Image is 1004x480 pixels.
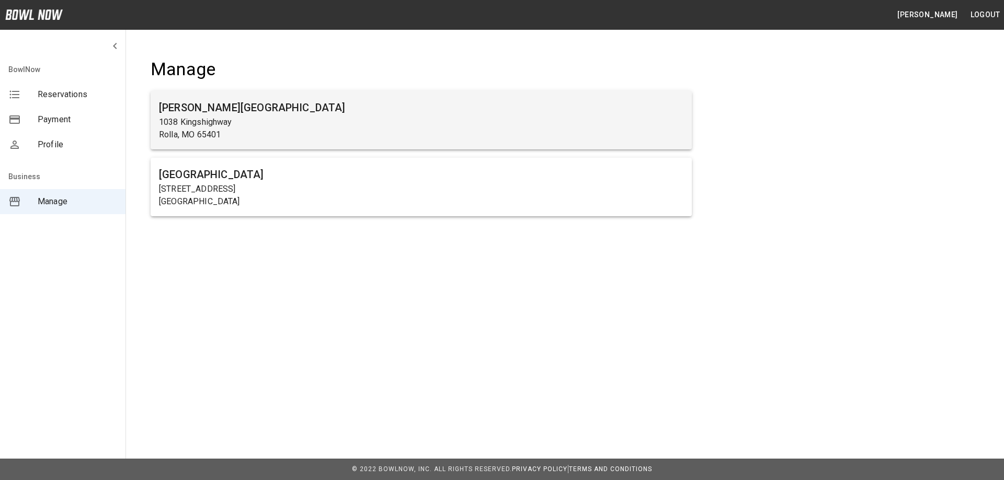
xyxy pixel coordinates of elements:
[159,116,683,128] p: 1038 Kingshighway
[512,465,567,473] a: Privacy Policy
[966,5,1004,25] button: Logout
[38,138,117,151] span: Profile
[352,465,512,473] span: © 2022 BowlNow, Inc. All Rights Reserved.
[159,195,683,208] p: [GEOGRAPHIC_DATA]
[159,183,683,195] p: [STREET_ADDRESS]
[893,5,962,25] button: [PERSON_NAME]
[38,88,117,101] span: Reservations
[159,166,683,183] h6: [GEOGRAPHIC_DATA]
[38,113,117,126] span: Payment
[159,128,683,141] p: Rolla, MO 65401
[151,58,692,80] h4: Manage
[5,9,63,20] img: logo
[159,99,683,116] h6: [PERSON_NAME][GEOGRAPHIC_DATA]
[38,195,117,208] span: Manage
[569,465,652,473] a: Terms and Conditions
